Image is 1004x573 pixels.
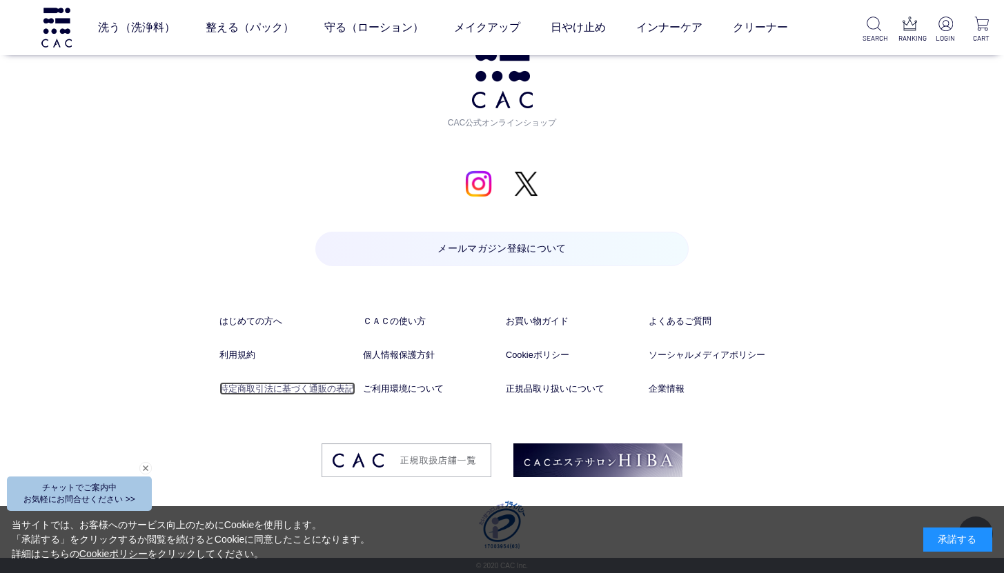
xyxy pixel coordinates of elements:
[219,348,355,361] a: 利用規約
[363,314,498,328] a: ＣＡＣの使い方
[444,108,561,129] span: CAC公式オンラインショップ
[206,8,294,47] a: 整える（パック）
[506,314,641,328] a: お買い物ガイド
[649,382,784,395] a: 企業情報
[219,314,355,328] a: はじめての方へ
[39,8,74,47] img: logo
[898,33,921,43] p: RANKING
[12,518,371,561] div: 当サイトでは、お客様へのサービス向上のためにCookieを使用します。 「承諾する」をクリックするか閲覧を続けるとCookieに同意したことになります。 詳細はこちらの をクリックしてください。
[219,382,355,395] a: 特定商取引法に基づく通販の表記
[551,8,606,47] a: 日やけ止め
[324,8,424,47] a: 守る（ローション）
[970,33,993,43] p: CART
[363,348,498,361] a: 個人情報保護方針
[98,8,175,47] a: 洗う（洗浄料）
[322,443,491,477] img: footer_image03.png
[733,8,788,47] a: クリーナー
[649,348,784,361] a: ソーシャルメディアポリシー
[934,33,957,43] p: LOGIN
[923,527,992,552] div: 承諾する
[506,382,641,395] a: 正規品取り扱いについて
[79,548,148,559] a: Cookieポリシー
[444,30,561,129] a: CAC公式オンラインショップ
[506,348,641,361] a: Cookieポリシー
[898,17,921,43] a: RANKING
[636,8,702,47] a: インナーケア
[863,17,885,43] a: SEARCH
[970,17,993,43] a: CART
[454,8,520,47] a: メイクアップ
[513,443,683,477] img: footer_image02.png
[934,17,957,43] a: LOGIN
[363,382,498,395] a: ご利用環境について
[649,314,784,328] a: よくあるご質問
[315,232,688,266] a: メールマガジン登録について
[863,33,885,43] p: SEARCH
